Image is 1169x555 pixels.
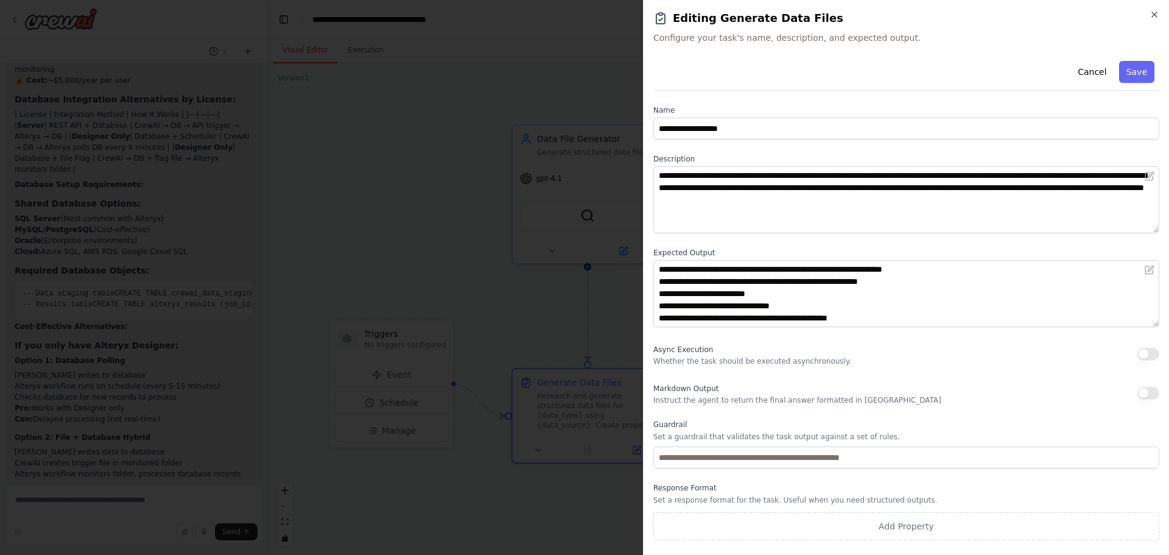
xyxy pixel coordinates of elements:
label: Guardrail [653,420,1159,430]
button: Add Property [653,512,1159,540]
label: Response Format [653,483,1159,493]
button: Save [1119,61,1154,83]
p: Whether the task should be executed asynchronously. [653,356,851,366]
p: Set a response format for the task. Useful when you need structured outputs. [653,495,1159,505]
p: Set a guardrail that validates the task output against a set of rules. [653,432,1159,442]
span: Configure your task's name, description, and expected output. [653,32,1159,44]
label: Expected Output [653,248,1159,258]
button: Cancel [1070,61,1114,83]
label: Name [653,105,1159,115]
button: Open in editor [1142,263,1157,277]
label: Description [653,154,1159,164]
span: Async Execution [653,345,713,354]
button: Open in editor [1142,169,1157,183]
p: Instruct the agent to return the final answer formatted in [GEOGRAPHIC_DATA] [653,395,941,405]
h2: Editing Generate Data Files [653,10,1159,27]
span: Markdown Output [653,384,718,393]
